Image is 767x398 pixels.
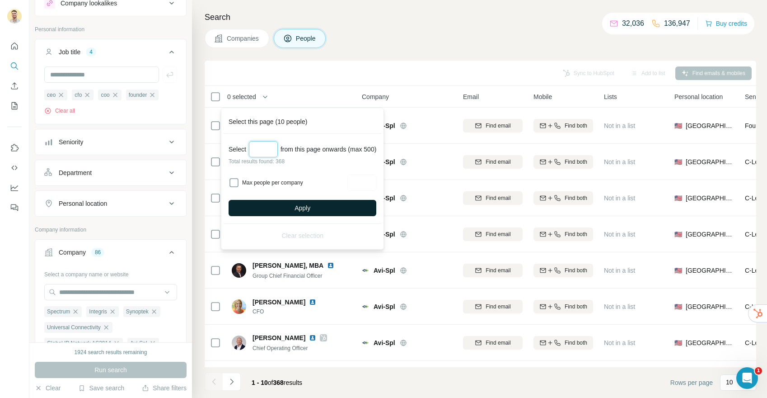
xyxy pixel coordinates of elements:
[686,230,734,239] span: [GEOGRAPHIC_DATA]
[486,194,510,202] span: Find email
[44,107,75,115] button: Clear all
[35,41,186,66] button: Job title4
[59,199,107,208] div: Personal location
[674,194,682,203] span: 🇺🇸
[47,339,111,347] span: Global IP Network AS2914
[670,378,713,387] span: Rows per page
[242,179,345,187] label: Max people per company
[253,308,327,316] span: CFO
[309,334,316,341] img: LinkedIn logo
[130,339,147,347] span: Avi-Spl
[565,266,587,275] span: Find both
[86,48,96,56] div: 4
[604,158,635,166] span: Not in a list
[604,122,635,129] span: Not in a list
[223,110,382,134] div: Select this page (10 people)
[565,158,587,166] span: Find both
[604,92,617,101] span: Lists
[252,379,268,386] span: 1 - 10
[309,298,316,306] img: LinkedIn logo
[374,338,395,347] span: Avi-Spl
[745,231,767,238] span: C-Level
[622,18,644,29] p: 32,036
[273,379,284,386] span: 368
[686,121,734,130] span: [GEOGRAPHIC_DATA]
[35,242,186,267] button: Company86
[486,266,510,275] span: Find email
[44,267,177,279] div: Select a company name or website
[533,336,593,350] button: Find both
[129,91,147,99] span: founder
[362,92,389,101] span: Company
[533,264,593,277] button: Find both
[604,267,635,274] span: Not in a list
[7,98,22,114] button: My lists
[686,338,734,347] span: [GEOGRAPHIC_DATA]
[35,193,186,214] button: Personal location
[705,17,747,30] button: Buy credits
[374,266,395,275] span: Avi-Spl
[229,200,376,216] button: Apply
[253,298,305,307] span: [PERSON_NAME]
[736,367,758,389] iframe: Intercom live chat
[7,58,22,74] button: Search
[296,34,317,43] span: People
[374,121,395,130] span: Avi-Spl
[7,78,22,94] button: Enrich CSV
[7,9,22,24] img: Avatar
[604,339,635,346] span: Not in a list
[463,264,523,277] button: Find email
[78,384,124,393] button: Save search
[362,303,369,310] img: Logo of Avi-Spl
[7,180,22,196] button: Dashboard
[89,308,107,316] span: Integris
[604,194,635,202] span: Not in a list
[223,373,241,391] button: Navigate to next page
[253,345,308,351] span: Chief Operating Officer
[362,267,369,274] img: Logo of Avi-Spl
[35,25,187,33] p: Personal information
[565,230,587,238] span: Find both
[755,367,762,374] span: 1
[47,308,70,316] span: Spectrum
[533,155,593,169] button: Find both
[565,339,587,347] span: Find both
[463,155,523,169] button: Find email
[463,191,523,205] button: Find email
[745,267,767,274] span: C-Level
[47,323,101,332] span: Universal Connectivity
[745,158,767,166] span: C-Level
[362,339,369,346] img: Logo of Avi-Spl
[463,227,523,241] button: Find email
[533,119,593,133] button: Find both
[463,336,523,350] button: Find email
[75,91,82,99] span: cfo
[7,199,22,216] button: Feedback
[59,47,80,57] div: Job title
[565,122,587,130] span: Find both
[101,91,109,99] span: coo
[35,131,186,153] button: Seniority
[232,299,246,314] img: Avatar
[686,302,734,311] span: [GEOGRAPHIC_DATA]
[229,157,376,166] p: Total results found: 368
[75,348,147,356] div: 1924 search results remaining
[463,92,479,101] span: Email
[533,300,593,313] button: Find both
[232,263,246,278] img: Avatar
[726,378,733,387] p: 10
[35,162,186,184] button: Department
[252,379,302,386] span: results
[533,227,593,241] button: Find both
[674,121,682,130] span: 🇺🇸
[745,194,767,202] span: C-Level
[7,38,22,54] button: Quick start
[604,303,635,310] span: Not in a list
[374,194,395,203] span: Avi-Spl
[232,336,246,350] img: Avatar
[59,168,92,177] div: Department
[686,157,734,166] span: [GEOGRAPHIC_DATA]
[374,230,395,239] span: Avi-Spl
[674,302,682,311] span: 🇺🇸
[295,204,310,213] span: Apply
